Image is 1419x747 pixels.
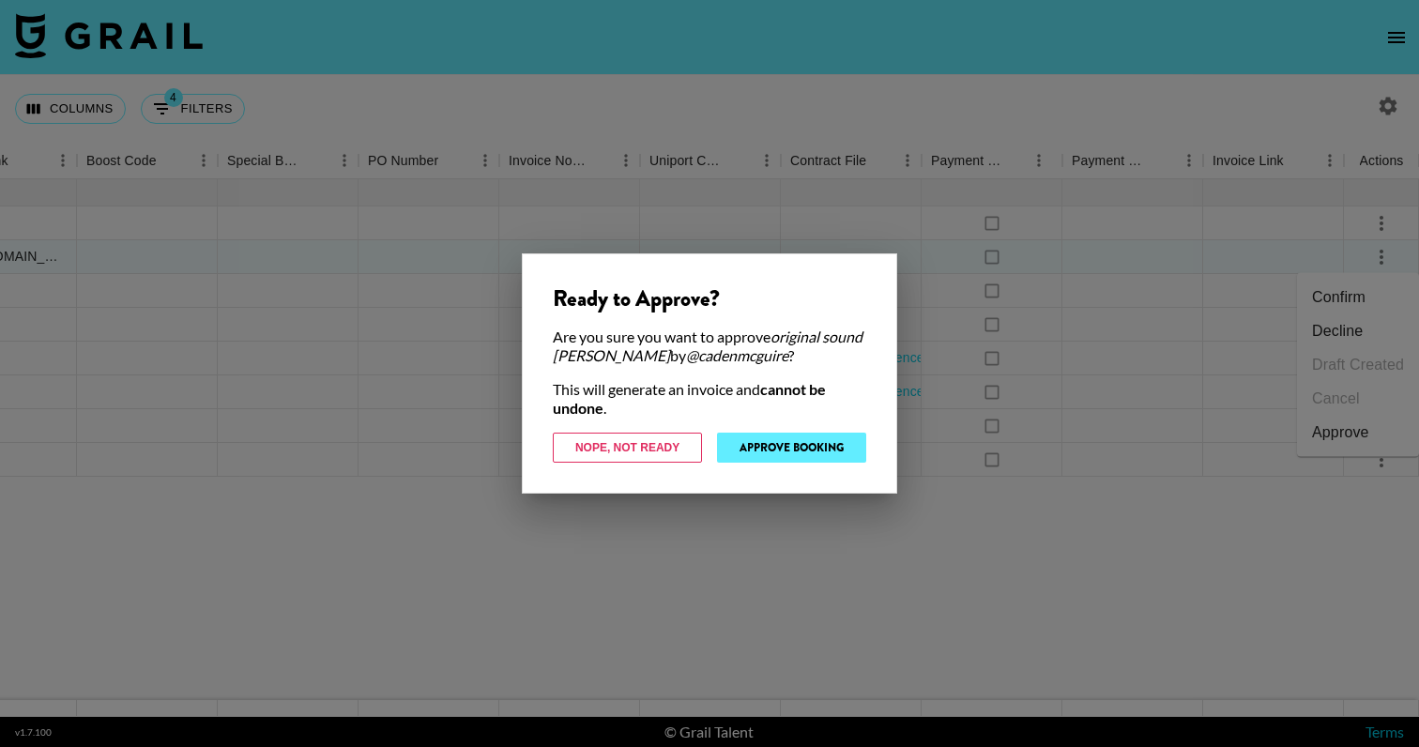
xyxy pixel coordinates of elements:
[717,433,866,463] button: Approve Booking
[553,328,862,364] em: original sound [PERSON_NAME]
[553,433,702,463] button: Nope, Not Ready
[553,328,866,365] div: Are you sure you want to approve by ?
[553,380,866,418] div: This will generate an invoice and .
[686,346,788,364] em: @ cadenmcguire
[553,380,826,417] strong: cannot be undone
[553,284,866,313] div: Ready to Approve?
